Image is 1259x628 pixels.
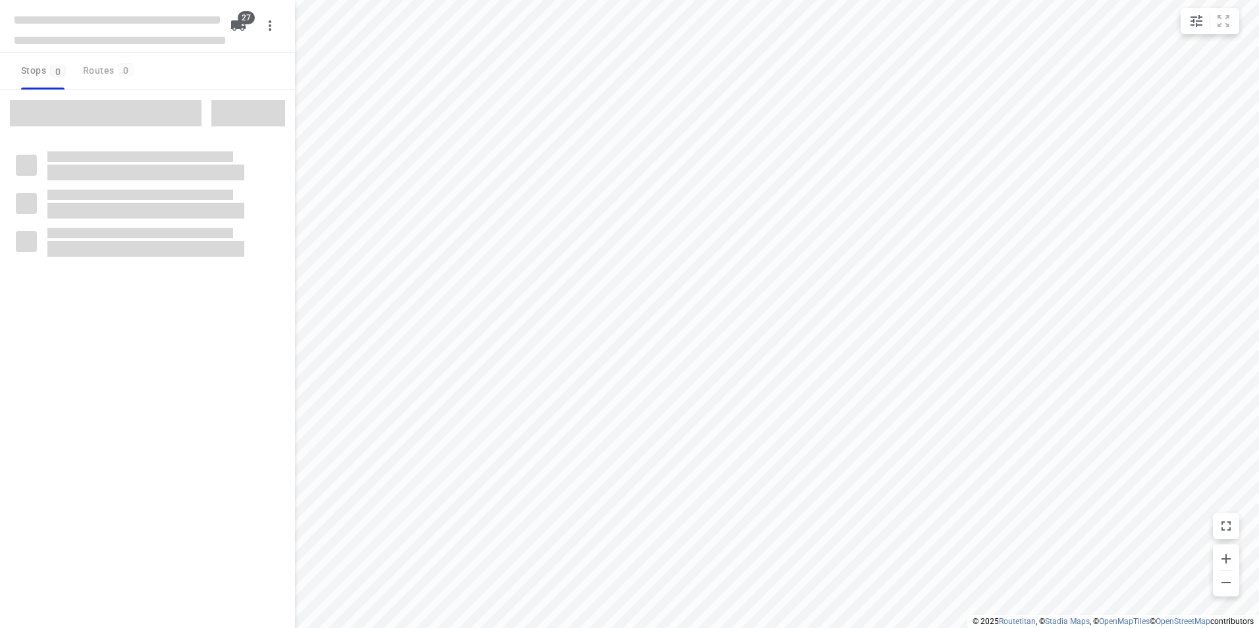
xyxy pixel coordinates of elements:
a: OpenStreetMap [1156,617,1210,626]
a: OpenMapTiles [1099,617,1150,626]
button: Map settings [1183,8,1210,34]
li: © 2025 , © , © © contributors [973,617,1254,626]
a: Stadia Maps [1045,617,1090,626]
a: Routetitan [999,617,1036,626]
div: small contained button group [1181,8,1239,34]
